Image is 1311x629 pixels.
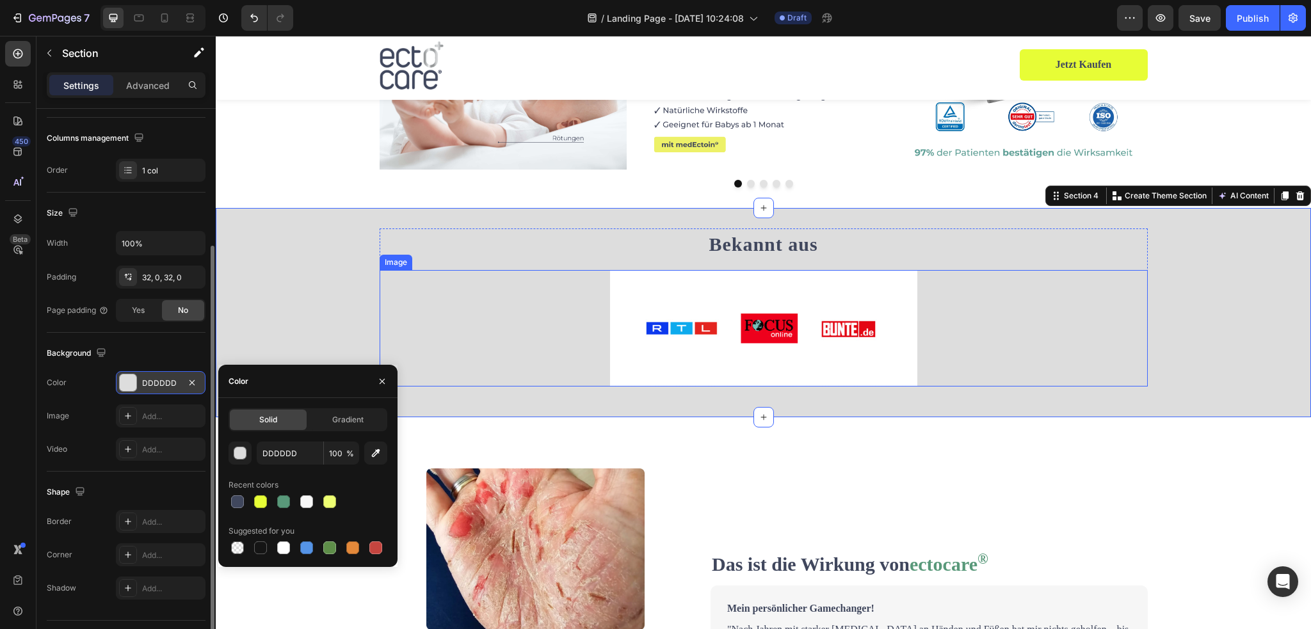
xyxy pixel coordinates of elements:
[909,154,991,166] p: Create Theme Section
[126,79,170,92] p: Advanced
[63,79,99,92] p: Settings
[259,414,277,426] span: Solid
[496,518,694,539] strong: Das ist die Wirkung von
[142,550,202,561] div: Add...
[142,165,202,177] div: 1 col
[531,144,539,152] button: Dot
[84,10,90,26] p: 7
[142,516,202,528] div: Add...
[1226,5,1280,31] button: Publish
[544,144,552,152] button: Dot
[229,479,278,491] div: Recent colors
[241,5,293,31] div: Undo/Redo
[47,271,76,283] div: Padding
[394,234,702,351] img: Logos.jpg
[166,221,194,232] div: Image
[257,442,323,465] input: Eg: FFFFFF
[762,515,773,531] sup: ®
[47,345,109,362] div: Background
[117,232,205,255] input: Auto
[1189,13,1210,24] span: Save
[47,484,88,501] div: Shape
[47,377,67,388] div: Color
[1237,12,1269,25] div: Publish
[1267,566,1298,597] div: Open Intercom Messenger
[142,378,179,389] div: DDDDDD
[47,410,69,422] div: Image
[557,144,565,152] button: Dot
[607,12,744,25] span: Landing Page - [DATE] 10:24:08
[332,414,364,426] span: Gradient
[999,152,1056,168] button: AI Content
[229,525,294,537] div: Suggested for you
[142,411,202,422] div: Add...
[47,443,67,455] div: Video
[47,205,81,222] div: Size
[346,448,354,459] span: %
[47,516,72,527] div: Border
[132,305,145,316] span: Yes
[846,154,885,166] div: Section 4
[47,549,72,561] div: Corner
[47,237,68,249] div: Width
[694,518,773,539] strong: ectocare
[47,164,68,176] div: Order
[142,444,202,456] div: Add...
[570,144,577,152] button: Dot
[5,5,95,31] button: 7
[511,566,915,580] p: Mein persönlicher Gamechanger!
[62,45,167,61] p: Section
[519,144,526,152] button: Dot
[12,136,31,147] div: 450
[47,582,76,594] div: Shadow
[229,376,248,387] div: Color
[178,305,188,316] span: No
[47,130,147,147] div: Columns management
[142,583,202,594] div: Add...
[601,12,604,25] span: /
[47,305,109,316] div: Page padding
[787,12,807,24] span: Draft
[10,234,31,244] div: Beta
[142,272,202,283] div: 32, 0, 32, 0
[1178,5,1221,31] button: Save
[216,36,1311,629] iframe: Design area
[164,193,932,224] h2: Bekannt aus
